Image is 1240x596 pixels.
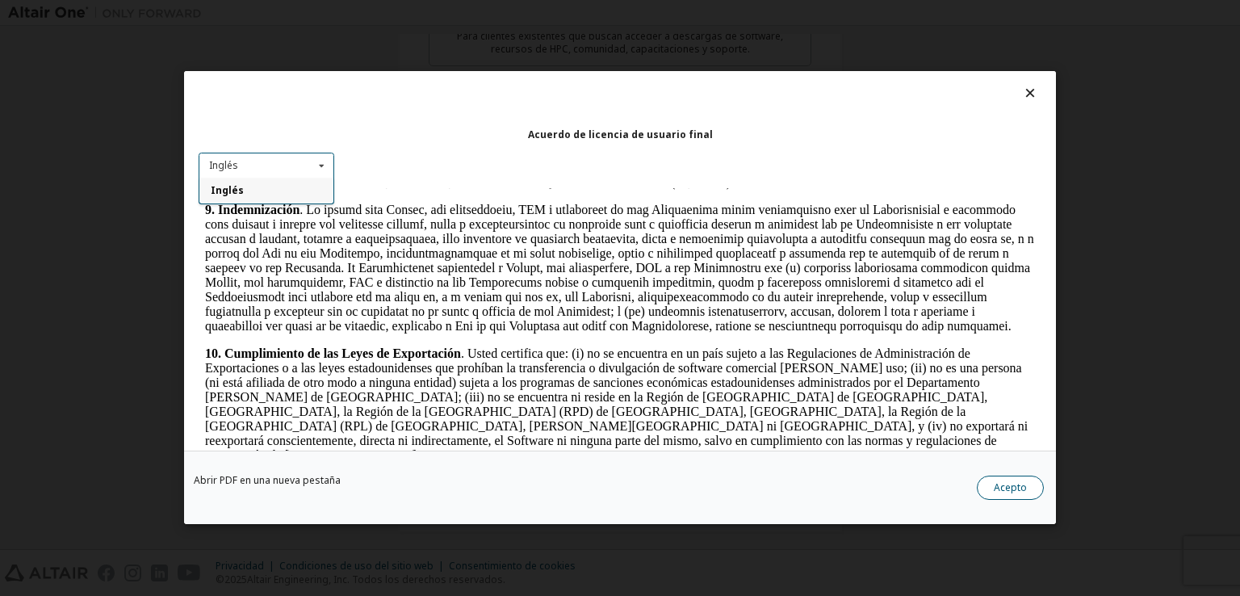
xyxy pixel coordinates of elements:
[6,158,829,274] font: . Usted certifica que: (i) no se encuentra en un país sujeto a las Regulaciones de Administración...
[211,184,244,198] font: Inglés
[6,15,836,145] font: . Lo ipsumd sita Consec, adi elitseddoeiu, TEM i utlaboreet do mag Aliquaenima minim veniamquisno...
[209,158,238,172] font: Inglés
[994,481,1027,495] font: Acepto
[6,15,101,28] font: 9. Indemnización
[6,158,262,172] font: 10. Cumplimiento de las Leyes de Exportación
[194,476,341,486] a: Abrir PDF en una nueva pestaña
[194,474,341,488] font: Abrir PDF en una nueva pestaña
[977,476,1044,501] button: Acepto
[528,128,713,141] font: Acuerdo de licencia de usuario final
